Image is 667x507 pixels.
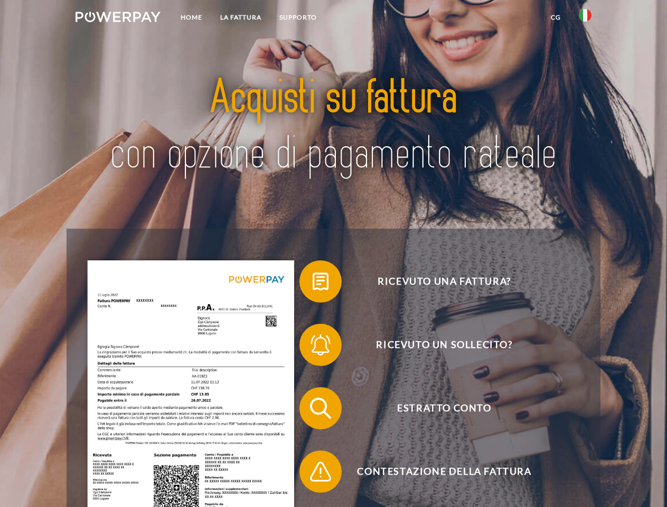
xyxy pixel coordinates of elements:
[315,324,574,366] span: Ricevuto un sollecito?
[315,387,574,429] span: Estratto conto
[315,260,574,303] span: Ricevuto una fattura?
[299,260,574,303] button: Ricevuto una fattura?
[270,8,326,27] a: Supporto
[307,458,334,485] img: qb_warning.svg
[307,332,334,358] img: qb_bell.svg
[579,9,591,22] img: it
[299,387,574,429] button: Estratto conto
[307,395,334,421] img: qb_search.svg
[299,324,574,366] button: Ricevuto un sollecito?
[315,450,574,493] span: Contestazione della fattura
[211,8,270,27] a: LA FATTURA
[172,8,211,27] a: Home
[299,450,574,493] button: Contestazione della fattura
[307,268,334,295] img: qb_bill.svg
[542,8,570,27] a: CG
[76,12,161,22] img: logo-powerpay-white.svg
[101,51,566,202] img: title-powerpay_it.svg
